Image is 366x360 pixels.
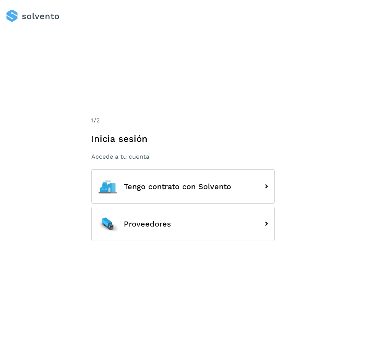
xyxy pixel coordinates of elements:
[91,169,275,204] button: Tengo contrato con Solvento
[91,116,275,125] div: /2
[91,117,94,124] span: 1
[124,220,171,228] span: Proveedores
[91,207,275,241] button: Proveedores
[91,153,275,160] p: Accede a tu cuenta
[124,182,231,191] span: Tengo contrato con Solvento
[91,133,275,145] h1: Inicia sesión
